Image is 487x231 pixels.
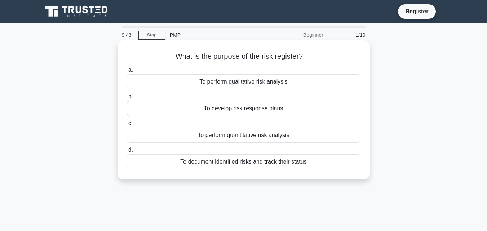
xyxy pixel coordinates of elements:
[138,31,165,40] a: Stop
[127,154,360,169] div: To document identified risks and track their status
[126,52,361,61] h5: What is the purpose of the risk register?
[118,28,138,42] div: 9:43
[165,28,265,42] div: PMP
[128,147,133,153] span: d.
[128,67,133,73] span: a.
[127,74,360,89] div: To perform qualitative risk analysis
[265,28,328,42] div: Beginner
[401,7,433,16] a: Register
[127,101,360,116] div: To develop risk response plans
[127,128,360,143] div: To perform quantitative risk analysis
[128,120,133,126] span: c.
[328,28,370,42] div: 1/10
[128,93,133,99] span: b.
